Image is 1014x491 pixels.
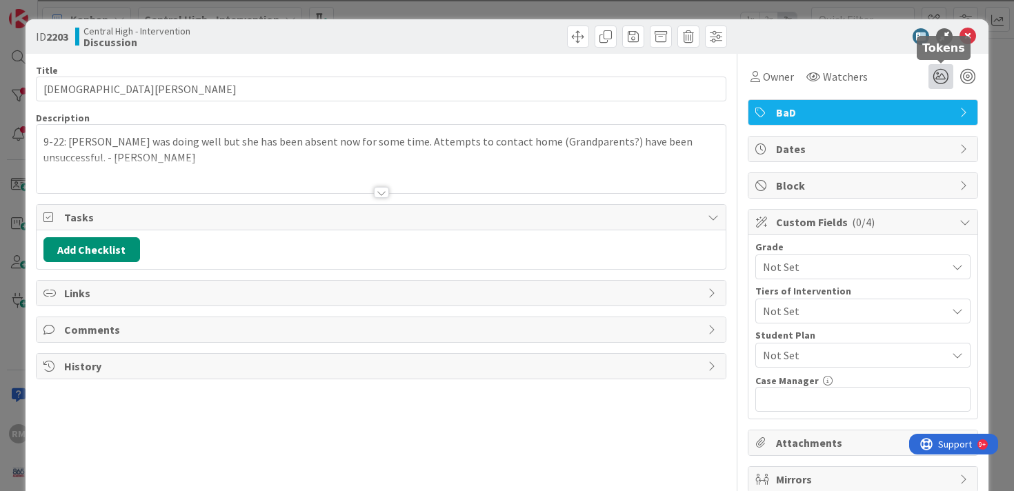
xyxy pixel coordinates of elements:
[6,469,1008,481] div: MORE
[6,157,1008,169] div: Download
[36,28,68,45] span: ID
[6,6,288,18] div: Home
[36,77,727,101] input: type card name here...
[6,432,1008,444] div: BOOK
[6,268,1008,281] div: TODO: put dlg title
[6,57,1008,70] div: Move To ...
[6,394,1008,407] div: MOVE
[6,370,1008,382] div: Home
[6,295,1008,308] div: CANCEL
[776,434,953,451] span: Attachments
[776,104,953,121] span: BaD
[6,419,1008,432] div: SAVE
[6,231,1008,243] div: Newspaper
[83,37,190,48] b: Discussion
[755,330,971,340] div: Student Plan
[755,286,971,296] div: Tiers of Intervention
[6,144,1008,157] div: Rename Outline
[6,119,1008,132] div: Move To ...
[29,2,63,19] span: Support
[6,181,1008,194] div: Add Outline Template
[70,6,77,17] div: 9+
[6,457,1008,469] div: JOURNAL
[776,141,953,157] span: Dates
[6,107,1008,119] div: Rename
[6,256,1008,268] div: Visual Art
[6,444,1008,457] div: WEBSITE
[6,243,1008,256] div: Television/Radio
[6,219,1008,231] div: Magazine
[776,177,953,194] span: Block
[6,132,1008,144] div: Delete
[823,68,868,85] span: Watchers
[6,32,1008,45] div: Sort A > Z
[755,242,971,252] div: Grade
[6,206,1008,219] div: Journal
[46,30,68,43] b: 2203
[6,320,1008,332] div: This outline has no content. Would you like to delete it?
[763,68,794,85] span: Owner
[763,347,946,363] span: Not Set
[6,332,1008,345] div: SAVE AND GO HOME
[776,471,953,488] span: Mirrors
[64,209,702,226] span: Tasks
[6,308,1008,320] div: ???
[852,215,875,229] span: ( 0/4 )
[64,321,702,338] span: Comments
[36,64,58,77] label: Title
[6,45,1008,57] div: Sort New > Old
[755,374,819,387] label: Case Manager
[6,18,128,32] input: Search outlines
[64,358,702,374] span: History
[763,301,940,321] span: Not Set
[6,169,1008,181] div: Print
[6,82,1008,94] div: Options
[6,70,1008,82] div: Delete
[83,26,190,37] span: Central High - Intervention
[64,285,702,301] span: Links
[43,237,140,262] button: Add Checklist
[6,382,1008,394] div: CANCEL
[6,94,1008,107] div: Sign out
[43,134,719,165] p: 9-22: [PERSON_NAME] was doing well but she has been absent now for some time. Attempts to contact...
[6,194,1008,206] div: Search for Source
[6,357,1008,370] div: Move to ...
[922,41,965,54] h5: Tokens
[6,407,1008,419] div: New source
[36,112,90,124] span: Description
[763,257,940,277] span: Not Set
[776,214,953,230] span: Custom Fields
[6,345,1008,357] div: DELETE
